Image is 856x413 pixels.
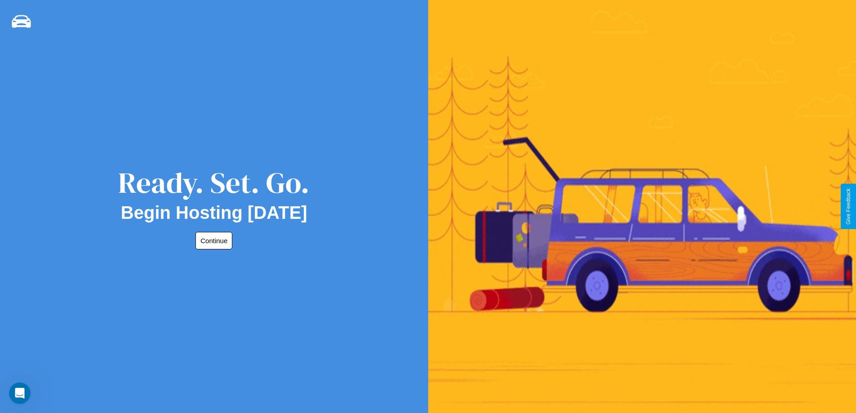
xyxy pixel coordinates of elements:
div: Ready. Set. Go. [118,163,310,203]
div: Give Feedback [845,188,852,225]
iframe: Intercom live chat [9,382,31,404]
h2: Begin Hosting [DATE] [121,203,307,223]
button: Continue [195,232,232,249]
